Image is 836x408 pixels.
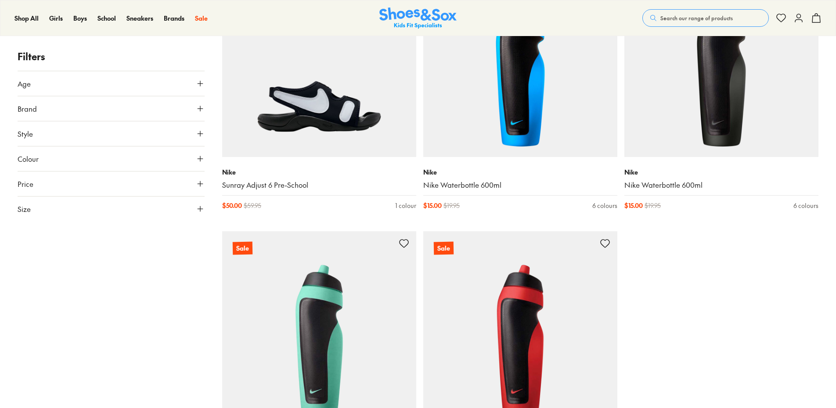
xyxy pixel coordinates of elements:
button: Colour [18,146,205,171]
span: $ 19.95 [645,201,661,210]
img: SNS_Logo_Responsive.svg [379,7,457,29]
span: Sale [195,14,208,22]
a: Nike Waterbottle 600ml [423,180,617,190]
div: 6 colours [592,201,617,210]
a: Shoes & Sox [379,7,457,29]
span: Shop All [14,14,39,22]
p: Sale [434,242,454,255]
span: Brand [18,103,37,114]
span: School [97,14,116,22]
span: Search our range of products [660,14,733,22]
div: 1 colour [395,201,416,210]
button: Style [18,121,205,146]
span: Age [18,78,31,89]
span: Price [18,178,33,189]
span: $ 19.95 [443,201,460,210]
button: Brand [18,96,205,121]
a: Sunray Adjust 6 Pre-School [222,180,416,190]
a: Sale [195,14,208,23]
p: Nike [222,168,416,177]
button: Search our range of products [642,9,769,27]
a: Brands [164,14,184,23]
p: Nike [624,168,818,177]
p: Nike [423,168,617,177]
span: $ 15.00 [624,201,643,210]
span: $ 15.00 [423,201,442,210]
span: Sneakers [126,14,153,22]
span: Style [18,128,33,139]
span: Boys [73,14,87,22]
a: Girls [49,14,63,23]
span: $ 59.95 [244,201,261,210]
a: Sneakers [126,14,153,23]
button: Price [18,171,205,196]
a: Nike Waterbottle 600ml [624,180,818,190]
a: School [97,14,116,23]
a: Boys [73,14,87,23]
div: 6 colours [793,201,818,210]
span: Girls [49,14,63,22]
p: Sale [233,242,252,255]
span: Size [18,204,31,214]
span: $ 50.00 [222,201,242,210]
button: Age [18,71,205,96]
a: Shop All [14,14,39,23]
span: Colour [18,153,39,164]
button: Size [18,197,205,221]
p: Filters [18,49,205,64]
span: Brands [164,14,184,22]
